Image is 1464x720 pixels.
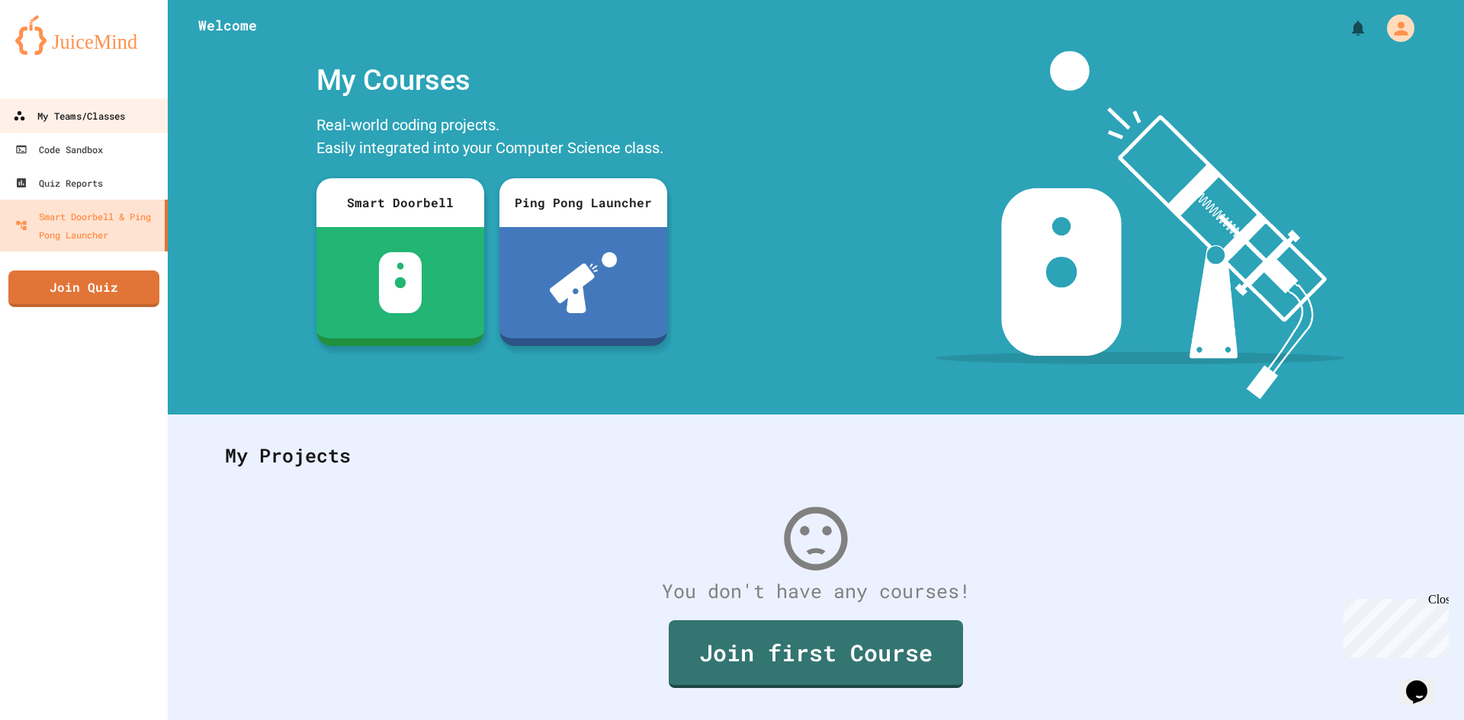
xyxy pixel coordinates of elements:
div: Code Sandbox [15,140,103,158]
iframe: chat widget [1337,593,1449,658]
div: Ping Pong Launcher [499,178,667,227]
iframe: chat widget [1400,659,1449,705]
div: My Account [1371,11,1418,46]
div: Smart Doorbell & Ping Pong Launcher [15,207,159,244]
div: My Projects [210,426,1422,485]
div: Real-world coding projects. Easily integrated into your Computer Science class. [309,110,675,167]
a: Join first Course [669,620,963,688]
div: My Courses [309,51,675,110]
div: My Teams/Classes [13,107,125,126]
img: ppl-with-ball.png [550,252,618,313]
img: banner-image-my-projects.png [936,51,1344,399]
a: Join Quiz [8,270,159,307]
div: Smart Doorbell [316,178,484,227]
div: You don't have any courses! [210,577,1422,606]
img: logo-orange.svg [15,15,152,55]
div: My Notifications [1321,15,1371,41]
div: Quiz Reports [15,174,103,192]
img: sdb-white.svg [379,252,422,313]
div: Chat with us now!Close [6,6,105,97]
